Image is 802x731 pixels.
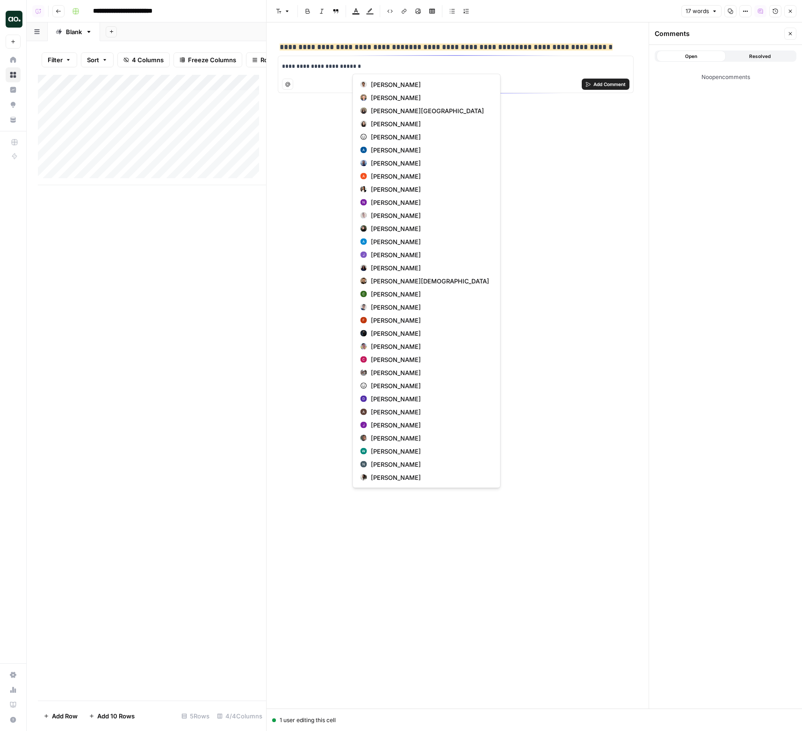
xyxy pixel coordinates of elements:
[361,239,367,245] img: o3cqybgnmipr355j8nz4zpq1mc6x
[371,329,489,338] span: [PERSON_NAME]
[178,709,213,724] div: 5 Rows
[361,173,367,180] img: cje7zb9ux0f2nqyv5qqgv3u0jxek
[188,55,236,65] span: Freeze Columns
[371,145,489,155] span: [PERSON_NAME]
[371,93,489,102] span: [PERSON_NAME]
[361,369,367,376] img: a2mlt6f1nb2jhzcjxsuraj5rj4vi
[361,160,367,166] img: nzmv7wo2iw7oweuhef6gztoeqcdv
[361,317,367,324] img: 7nhihnjpesijol0l01fvic7q4e5q
[655,29,781,38] div: Comments
[117,52,170,67] button: 4 Columns
[371,316,489,325] span: [PERSON_NAME]
[361,448,367,455] img: vaiar9hhcrg879pubqop5lsxqhgw
[371,303,489,312] span: [PERSON_NAME]
[371,198,489,207] span: [PERSON_NAME]
[371,224,489,233] span: [PERSON_NAME]
[173,52,242,67] button: Freeze Columns
[97,711,135,721] span: Add 10 Rows
[371,460,489,469] span: [PERSON_NAME]
[361,422,367,428] img: nj1ssy6o3lyd6ijko0eoja4aphzn
[371,237,489,246] span: [PERSON_NAME]
[83,709,140,724] button: Add 10 Rows
[371,159,489,168] span: [PERSON_NAME]
[371,368,489,377] span: [PERSON_NAME]
[6,97,21,112] a: Opportunities
[361,409,367,415] img: wtbmvrjo3qvncyiyitl6zoukl9gz
[371,276,489,286] span: [PERSON_NAME][DEMOGRAPHIC_DATA]
[361,435,367,441] img: u93l1oyz1g39q1i4vkrv6vz0p6p4
[48,55,63,65] span: Filter
[371,132,489,142] span: [PERSON_NAME]
[6,667,21,682] a: Settings
[361,265,367,271] img: rox323kbkgutb4wcij4krxobkpon
[361,199,367,206] img: kedmmdess6i2jj5txyq6cw0yj4oc
[361,94,367,101] img: 50s1itr6iuawd1zoxsc8bt0iyxwq
[749,52,771,60] span: Resolved
[371,290,489,299] span: [PERSON_NAME]
[42,52,77,67] button: Filter
[6,712,21,727] button: Help + Support
[593,80,626,88] span: Add Comment
[6,52,21,67] a: Home
[66,27,82,36] div: Blank
[371,355,489,364] span: [PERSON_NAME]
[6,67,21,82] a: Browse
[371,172,489,181] span: [PERSON_NAME]
[371,211,489,220] span: [PERSON_NAME]
[6,7,21,31] button: Workspace: AirOps Builders
[681,5,722,17] button: 17 words
[371,80,489,89] span: [PERSON_NAME]
[686,7,709,15] span: 17 words
[655,65,796,81] span: No open comments
[371,119,489,129] span: [PERSON_NAME]
[361,186,367,193] img: xqjo96fmx1yk2e67jao8cdkou4un
[6,697,21,712] a: Learning Hub
[726,51,795,62] button: Resolved
[87,55,99,65] span: Sort
[361,147,367,153] img: he81ibor8lsei4p3qvg4ugbvimgp
[361,108,367,114] img: n04lk3h3q0iujb8nvuuepb5yxxxi
[272,716,796,724] div: 1 user editing this cell
[132,55,164,65] span: 4 Columns
[81,52,114,67] button: Sort
[48,22,100,41] a: Blank
[371,342,489,351] span: [PERSON_NAME]
[685,52,697,60] span: Open
[6,11,22,28] img: AirOps Builders Logo
[371,447,489,456] span: [PERSON_NAME]
[371,250,489,260] span: [PERSON_NAME]
[361,343,367,350] img: 99f2gcj60tl1tjps57nny4cf0tt1
[6,112,21,127] a: Your Data
[371,434,489,443] span: [PERSON_NAME]
[361,304,367,311] img: oskm0cmuhabjb8ex6014qupaj5sj
[361,461,367,468] img: mfx9qxiwvwbk9y2m949wqpoopau8
[361,474,367,481] img: eeellzifs4grjfdzwsxk6rywezm1
[361,121,367,127] img: t5ef5oef8zpw1w4g2xghobes91mw
[38,709,83,724] button: Add Row
[371,420,489,430] span: [PERSON_NAME]
[371,263,489,273] span: [PERSON_NAME]
[361,212,367,219] img: ant2ty5ec9o1f6p3djdkrbj4ekdi
[361,81,367,88] img: 2sv5sb2nc5y0275bc3hbsgjwhrga
[361,396,367,402] img: 6clbhjv5t98vtpq4yyt91utag0vy
[213,709,266,724] div: 4/4 Columns
[361,356,367,363] img: x0rd3hcu1golq4b9z6e6pr8zudzc
[260,55,294,65] span: Row Height
[246,52,300,67] button: Row Height
[371,185,489,194] span: [PERSON_NAME]
[371,381,489,391] span: [PERSON_NAME]
[371,394,489,404] span: [PERSON_NAME]
[6,82,21,97] a: Insights
[582,79,629,90] button: Add Comment
[52,711,78,721] span: Add Row
[371,407,489,417] span: [PERSON_NAME]
[361,278,367,284] img: 36rz0nf6lyfqsoxlb67712aiq2cf
[361,330,367,337] img: mae98n22be7w2flmvint2g1h8u9g
[361,225,367,232] img: eoqc67reg7z2luvnwhy7wyvdqmsw
[6,682,21,697] a: Usage
[361,252,367,258] img: ubsf4auoma5okdcylokeqxbo075l
[371,473,489,482] span: [PERSON_NAME]
[371,106,489,116] span: [PERSON_NAME][GEOGRAPHIC_DATA]
[361,291,367,297] img: 14qrvic887bnlg6dzgoj39zarp80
